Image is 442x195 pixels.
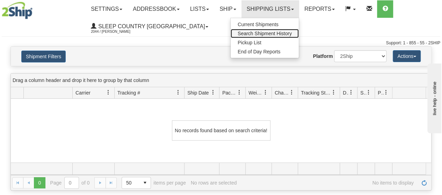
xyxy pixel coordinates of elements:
span: Pickup List [238,40,261,45]
span: items per page [122,177,186,189]
span: Delivery Status [343,89,349,96]
label: Platform [313,53,333,60]
span: Page sizes drop down [122,177,151,189]
span: No items to display [241,180,414,186]
span: Search Shipment History [238,31,292,36]
a: Ship [214,0,241,18]
span: Tracking Status [301,89,331,96]
span: End of Day Reports [238,49,280,54]
a: Refresh [419,177,430,188]
span: Pickup Status [378,89,384,96]
span: Sleep Country [GEOGRAPHIC_DATA] [96,23,205,29]
span: select [139,177,151,188]
a: Shipping lists [241,0,299,18]
a: Search Shipment History [231,29,299,38]
a: Delivery Status filter column settings [345,87,357,98]
a: Ship Date filter column settings [207,87,219,98]
span: Ship Date [187,89,209,96]
span: Page 0 [34,177,45,188]
a: End of Day Reports [231,47,299,56]
a: Current Shipments [231,20,299,29]
a: Carrier filter column settings [102,87,114,98]
div: No records found based on search criteria! [172,120,270,141]
a: Charge filter column settings [286,87,298,98]
span: Charge [275,89,289,96]
div: No rows are selected [191,180,237,186]
div: Support: 1 - 855 - 55 - 2SHIP [2,40,440,46]
a: Sleep Country [GEOGRAPHIC_DATA] 2044 / [PERSON_NAME] [86,18,213,35]
a: Pickup List [231,38,299,47]
a: Weight filter column settings [260,87,271,98]
a: Pickup Status filter column settings [380,87,392,98]
a: Lists [185,0,214,18]
span: Packages [222,89,237,96]
span: Tracking # [117,89,140,96]
a: Settings [86,0,128,18]
a: Packages filter column settings [233,87,245,98]
a: Addressbook [128,0,185,18]
iframe: chat widget [426,62,441,133]
span: 50 [126,179,135,186]
a: Shipment Issues filter column settings [363,87,375,98]
div: live help - online [5,6,65,11]
span: Carrier [75,89,90,96]
a: Tracking # filter column settings [172,87,184,98]
img: logo2044.jpg [2,2,32,19]
a: Reports [299,0,340,18]
button: Shipment Filters [21,51,66,62]
button: Actions [393,50,421,62]
span: Page of 0 [50,177,90,189]
a: Tracking Status filter column settings [328,87,340,98]
span: Weight [248,89,263,96]
div: grid grouping header [11,74,431,87]
span: Current Shipments [238,22,278,27]
span: 2044 / [PERSON_NAME] [91,28,143,35]
span: Shipment Issues [360,89,366,96]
